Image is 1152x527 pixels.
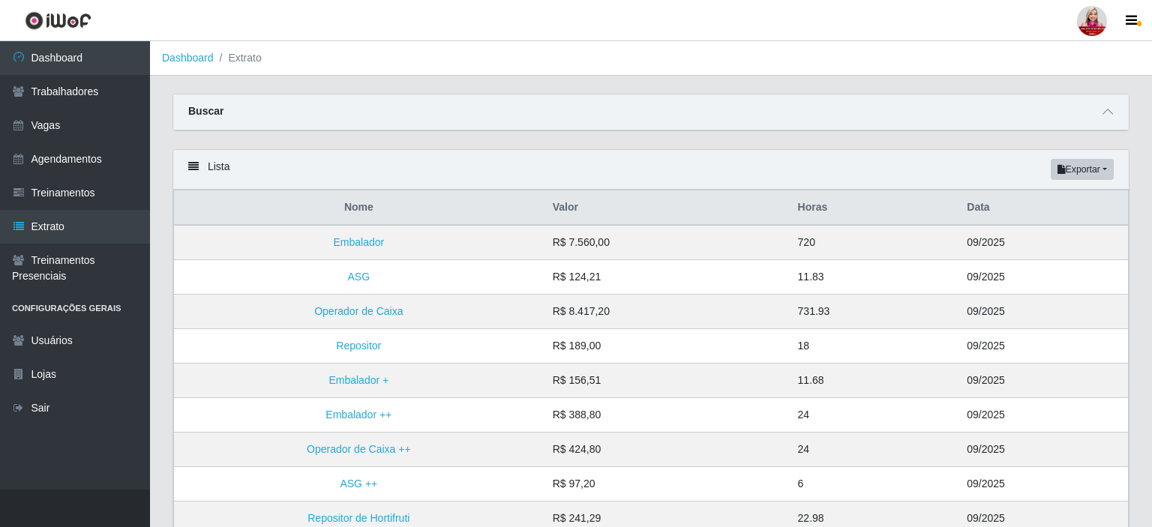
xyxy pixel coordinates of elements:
td: R$ 97,20 [544,467,789,502]
td: 18 [789,329,958,364]
img: CoreUI Logo [25,11,91,30]
td: 09/2025 [958,433,1128,467]
a: Operador de Caixa ++ [307,443,411,455]
td: 09/2025 [958,260,1128,295]
td: R$ 189,00 [544,329,789,364]
a: Embalador ++ [325,409,391,421]
a: Embalador + [328,374,388,386]
td: 09/2025 [958,329,1128,364]
td: R$ 424,80 [544,433,789,467]
td: R$ 8.417,20 [544,295,789,329]
li: Extrato [214,50,262,66]
td: R$ 7.560,00 [544,225,789,260]
td: 720 [789,225,958,260]
button: Exportar [1051,159,1114,180]
a: Dashboard [162,52,214,64]
a: Repositor [336,340,381,352]
td: R$ 388,80 [544,398,789,433]
td: 24 [789,433,958,467]
td: 731.93 [789,295,958,329]
td: 09/2025 [958,225,1128,260]
td: 09/2025 [958,295,1128,329]
a: Repositor de Hortifruti [307,512,409,524]
td: R$ 124,21 [544,260,789,295]
div: Lista [173,150,1129,190]
td: 24 [789,398,958,433]
th: Horas [789,190,958,226]
td: 09/2025 [958,398,1128,433]
td: 11.68 [789,364,958,398]
td: 6 [789,467,958,502]
td: R$ 156,51 [544,364,789,398]
td: 11.83 [789,260,958,295]
nav: breadcrumb [150,41,1152,76]
a: ASG [348,271,370,283]
a: Embalador [333,236,384,248]
th: Data [958,190,1128,226]
a: Operador de Caixa [314,305,403,317]
a: ASG ++ [340,478,377,490]
td: 09/2025 [958,364,1128,398]
th: Valor [544,190,789,226]
td: 09/2025 [958,467,1128,502]
strong: Buscar [188,105,223,117]
th: Nome [174,190,544,226]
